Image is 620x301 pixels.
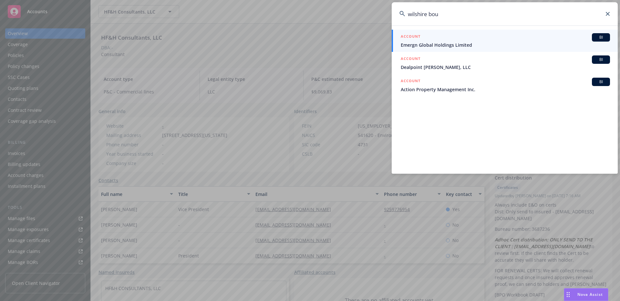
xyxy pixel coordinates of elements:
[577,292,603,297] span: Nova Assist
[401,42,610,48] span: Emergn Global Holdings Limited
[392,30,618,52] a: ACCOUNTBIEmergn Global Holdings Limited
[564,288,608,301] button: Nova Assist
[392,52,618,74] a: ACCOUNTBIDealpoint [PERSON_NAME], LLC
[401,78,420,85] h5: ACCOUNT
[392,2,618,25] input: Search...
[594,34,607,40] span: BI
[401,33,420,41] h5: ACCOUNT
[594,79,607,85] span: BI
[401,86,610,93] span: Action Property Management Inc.
[401,55,420,63] h5: ACCOUNT
[392,74,618,96] a: ACCOUNTBIAction Property Management Inc.
[594,57,607,63] span: BI
[401,64,610,71] span: Dealpoint [PERSON_NAME], LLC
[564,288,572,301] div: Drag to move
